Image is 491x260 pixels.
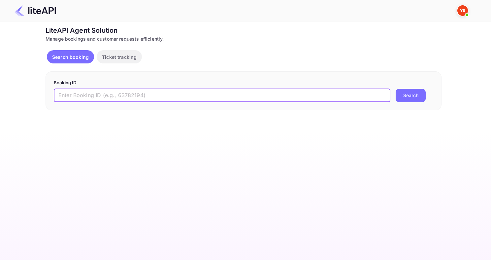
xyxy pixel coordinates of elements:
input: Enter Booking ID (e.g., 63782194) [54,89,390,102]
img: LiteAPI Logo [15,5,56,16]
div: Manage bookings and customer requests efficiently. [46,35,442,42]
p: Search booking [52,54,89,60]
div: LiteAPI Agent Solution [46,25,442,35]
p: Booking ID [54,80,433,86]
img: Yandex Support [457,5,468,16]
p: Ticket tracking [102,54,137,60]
button: Search [396,89,426,102]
